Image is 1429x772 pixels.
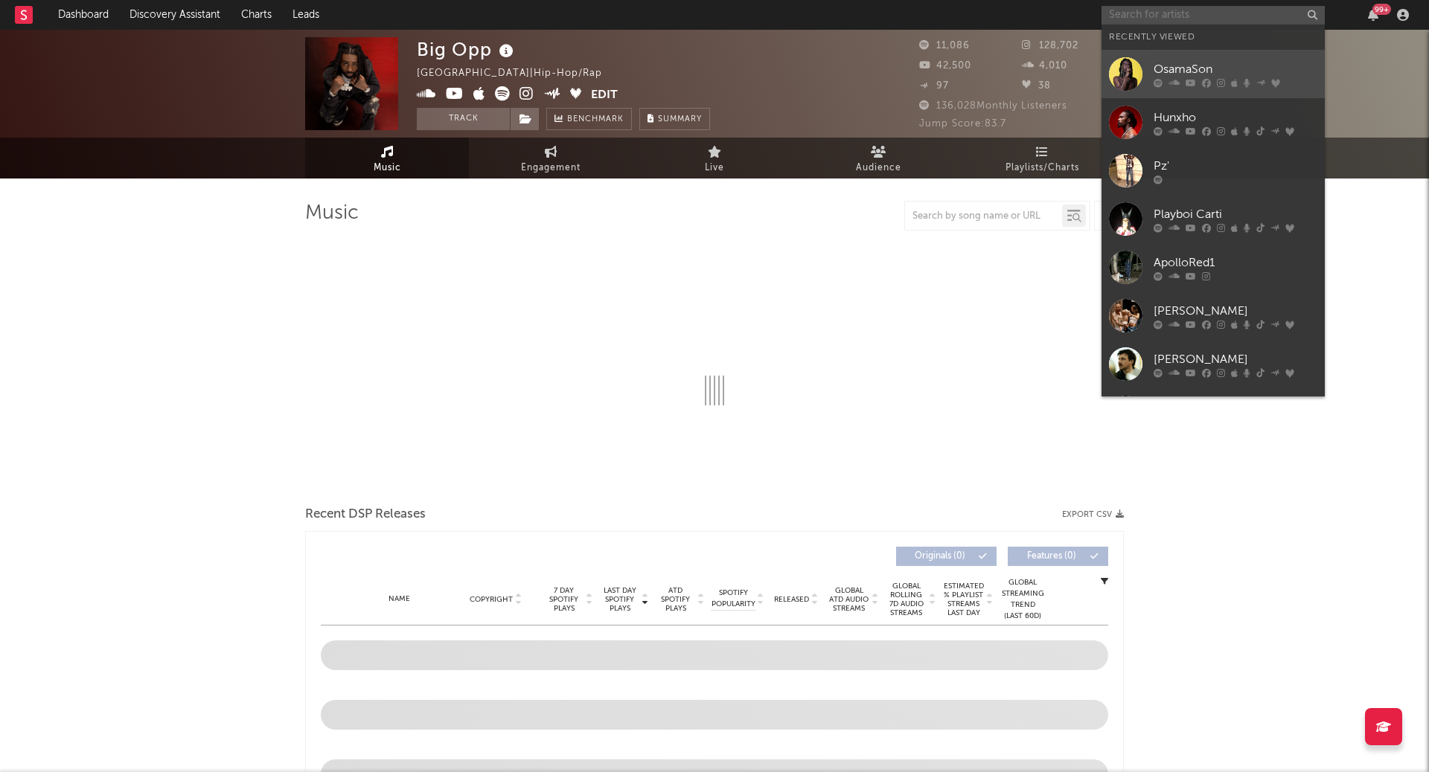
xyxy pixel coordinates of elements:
[906,552,974,561] span: Originals ( 0 )
[1154,351,1317,369] div: [PERSON_NAME]
[305,138,469,178] a: Music
[943,582,984,617] span: Estimated % Playlist Streams Last Day
[351,594,448,605] div: Name
[919,101,1067,111] span: 136,028 Monthly Listeners
[1000,577,1045,622] div: Global Streaming Trend (Last 60D)
[1102,388,1325,437] a: ksuuvi
[1062,510,1124,519] button: Export CSV
[886,582,927,617] span: Global Rolling 7D Audio Streams
[919,81,949,91] span: 97
[591,86,618,105] button: Edit
[656,586,695,613] span: ATD Spotify Plays
[796,138,960,178] a: Audience
[1008,547,1108,566] button: Features(0)
[960,138,1124,178] a: Playlists/Charts
[1109,28,1317,46] div: Recently Viewed
[521,159,581,177] span: Engagement
[712,588,755,610] span: Spotify Popularity
[1022,61,1067,71] span: 4,010
[1017,552,1086,561] span: Features ( 0 )
[1372,4,1391,15] div: 99 +
[856,159,901,177] span: Audience
[705,159,724,177] span: Live
[1102,340,1325,388] a: [PERSON_NAME]
[1154,254,1317,272] div: ApolloRed1
[374,159,401,177] span: Music
[417,108,510,130] button: Track
[919,41,970,51] span: 11,086
[639,108,710,130] button: Summary
[919,61,971,71] span: 42,500
[567,111,624,129] span: Benchmark
[417,37,517,62] div: Big Opp
[469,138,633,178] a: Engagement
[828,586,869,613] span: Global ATD Audio Streams
[1154,206,1317,224] div: Playboi Carti
[1154,158,1317,176] div: Pz'
[896,547,997,566] button: Originals(0)
[1154,109,1317,127] div: Hunxho
[417,65,619,83] div: [GEOGRAPHIC_DATA] | Hip-Hop/Rap
[544,586,584,613] span: 7 Day Spotify Plays
[1102,50,1325,98] a: OsamaSon
[919,119,1006,129] span: Jump Score: 83.7
[1102,243,1325,292] a: ApolloRed1
[1102,195,1325,243] a: Playboi Carti
[1022,81,1051,91] span: 38
[470,595,513,604] span: Copyright
[1102,98,1325,147] a: Hunxho
[1102,292,1325,340] a: [PERSON_NAME]
[905,210,1062,222] input: Search by song name or URL
[1102,147,1325,195] a: Pz'
[1154,303,1317,321] div: [PERSON_NAME]
[1006,159,1079,177] span: Playlists/Charts
[305,506,426,524] span: Recent DSP Releases
[1022,41,1078,51] span: 128,702
[633,138,796,178] a: Live
[1102,6,1325,25] input: Search for artists
[774,595,809,604] span: Released
[1368,9,1378,21] button: 99+
[1154,61,1317,79] div: OsamaSon
[658,115,702,123] span: Summary
[600,586,639,613] span: Last Day Spotify Plays
[546,108,632,130] a: Benchmark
